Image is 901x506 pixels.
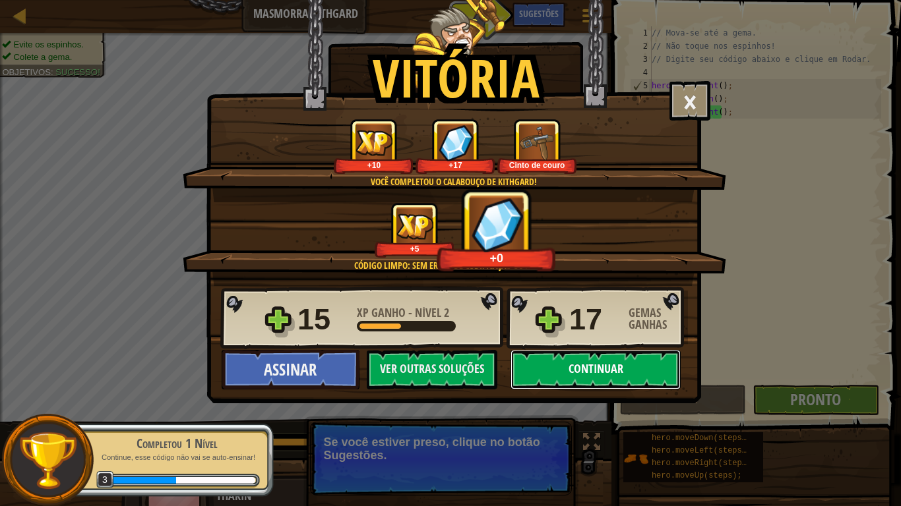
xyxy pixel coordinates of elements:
span: 2 [444,304,449,321]
img: XP Ganho [356,130,392,155]
img: Novo Item [519,125,555,161]
p: Continue, esse código não vai se auto-ensinar! [94,453,260,463]
div: Completou 1 Nível [94,434,260,453]
div: +10 [336,160,411,170]
button: Ver Outras Soluções [367,350,497,389]
img: Gemas Ganhas [435,122,476,163]
div: Você completou o Calabouço de Kithgard! [245,175,662,188]
span: 3 [96,471,114,489]
img: XP Ganho [394,211,437,242]
img: Gemas Ganhas [466,193,528,255]
div: Código Limpo: sem erros de codificação ou avisos. [245,259,662,272]
span: Nível [412,304,444,321]
button: × [669,81,710,121]
div: 15 [297,298,349,341]
img: trophy.png [18,430,78,490]
div: +5 [377,244,452,254]
button: Assinar [222,350,359,389]
div: +0 [441,250,553,266]
div: Cinto de couro [500,160,575,170]
div: Gemas Ganhas [629,307,688,331]
h1: Vitória [373,49,540,107]
div: 17 [569,298,621,341]
div: - [357,307,449,319]
span: XP Ganho [357,304,408,321]
button: Continuar [511,350,681,389]
div: +17 [418,160,493,170]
